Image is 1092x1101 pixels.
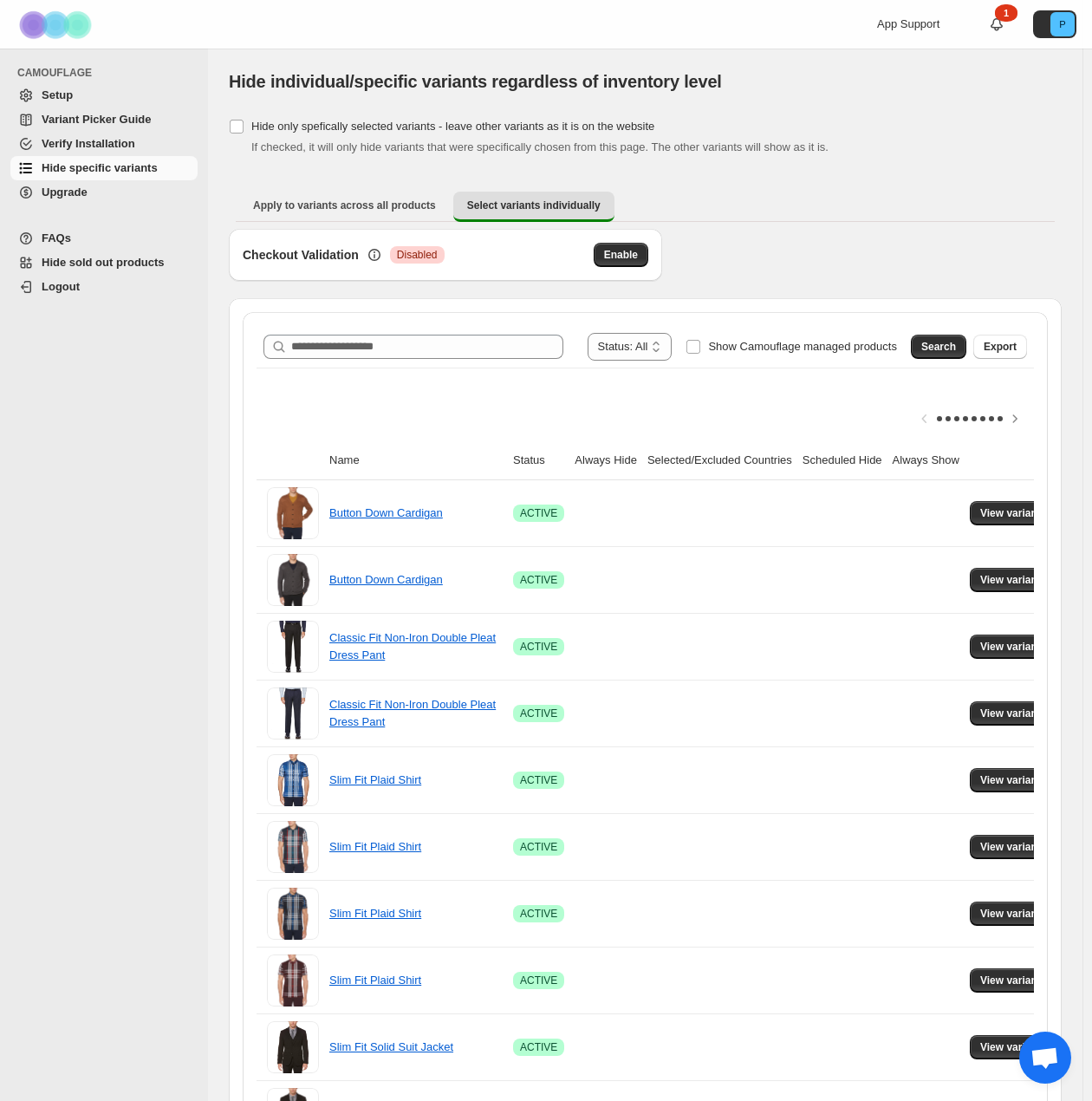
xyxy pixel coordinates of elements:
[397,248,438,262] span: Disabled
[520,974,557,987] span: ACTIVE
[980,640,1047,654] span: View variants
[243,246,359,264] h3: Checkout Validation
[42,231,71,244] span: FAQs
[42,137,135,150] span: Verify Installation
[42,113,151,126] span: Variant Picker Guide
[1003,407,1027,431] button: Scroll table right one column
[970,968,1057,993] button: View variants
[42,161,158,174] span: Hide specific variants
[467,199,601,212] span: Select variants individually
[253,199,436,212] span: Apply to variants across all products
[980,773,1047,787] span: View variants
[911,335,966,359] button: Search
[329,1040,453,1053] a: Slim Fit Solid Suit Jacket
[42,186,88,199] span: Upgrade
[329,631,496,661] a: Classic Fit Non-Iron Double Pleat Dress Pant
[239,192,450,219] button: Apply to variants across all products
[980,707,1047,720] span: View variants
[520,707,557,720] span: ACTIVE
[508,441,569,480] th: Status
[10,156,198,180] a: Hide specific variants
[520,573,557,587] span: ACTIVE
[329,974,421,987] a: Slim Fit Plaid Shirt
[970,701,1057,726] button: View variants
[229,72,722,91] span: Hide individual/specific variants regardless of inventory level
[980,974,1047,987] span: View variants
[329,840,421,853] a: Slim Fit Plaid Shirt
[1019,1032,1071,1084] div: Open chat
[520,640,557,654] span: ACTIVE
[251,120,654,133] span: Hide only spefically selected variants - leave other variants as it is on the website
[329,773,421,786] a: Slim Fit Plaid Shirt
[1059,19,1065,29] text: P
[877,17,939,30] span: App Support
[980,1040,1047,1054] span: View variants
[14,1,101,49] img: Camouflage
[10,251,198,275] a: Hide sold out products
[10,226,198,251] a: FAQs
[797,441,887,480] th: Scheduled Hide
[42,280,80,293] span: Logout
[970,1035,1057,1059] button: View variants
[10,83,198,107] a: Setup
[1050,12,1075,36] span: Avatar with initials P
[980,907,1047,921] span: View variants
[970,501,1057,525] button: View variants
[921,340,956,354] span: Search
[642,441,797,480] th: Selected/Excluded Countries
[708,340,897,353] span: Show Camouflage managed products
[970,835,1057,859] button: View variants
[980,840,1047,854] span: View variants
[980,506,1047,520] span: View variants
[520,907,557,921] span: ACTIVE
[520,1040,557,1054] span: ACTIVE
[594,243,648,267] button: Enable
[604,248,638,262] span: Enable
[988,16,1005,33] a: 1
[970,768,1057,792] button: View variants
[324,441,508,480] th: Name
[329,573,443,586] a: Button Down Cardigan
[970,902,1057,926] button: View variants
[453,192,614,222] button: Select variants individually
[973,335,1027,359] button: Export
[42,256,165,269] span: Hide sold out products
[10,180,198,205] a: Upgrade
[887,441,965,480] th: Always Show
[980,573,1047,587] span: View variants
[10,107,198,132] a: Variant Picker Guide
[520,506,557,520] span: ACTIVE
[520,773,557,787] span: ACTIVE
[329,907,421,920] a: Slim Fit Plaid Shirt
[970,635,1057,659] button: View variants
[1033,10,1076,38] button: Avatar with initials P
[970,568,1057,592] button: View variants
[10,275,198,299] a: Logout
[10,132,198,156] a: Verify Installation
[251,140,829,153] span: If checked, it will only hide variants that were specifically chosen from this page. The other va...
[995,4,1017,22] div: 1
[329,506,443,519] a: Button Down Cardigan
[42,88,73,101] span: Setup
[329,698,496,728] a: Classic Fit Non-Iron Double Pleat Dress Pant
[984,340,1017,354] span: Export
[569,441,642,480] th: Always Hide
[520,840,557,854] span: ACTIVE
[17,66,199,80] span: CAMOUFLAGE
